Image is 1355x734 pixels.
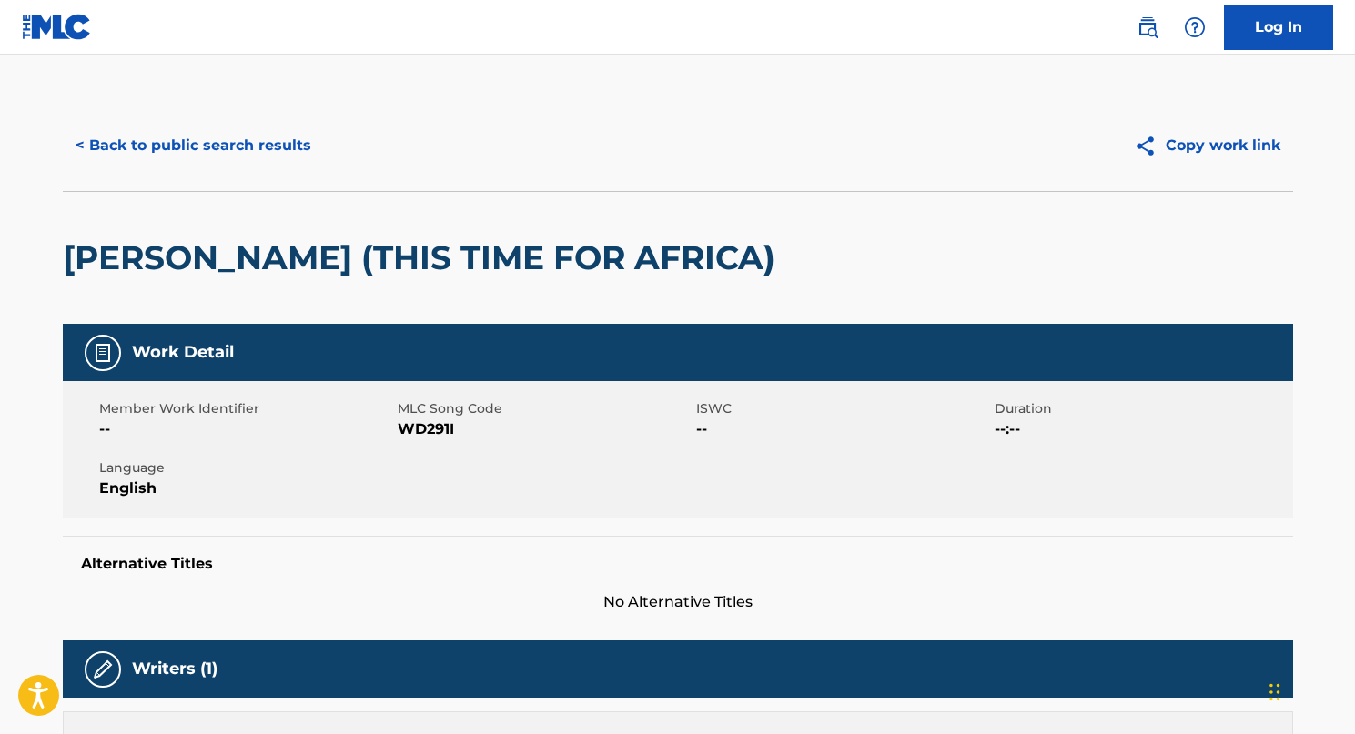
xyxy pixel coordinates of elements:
[132,659,217,679] h5: Writers (1)
[99,418,393,440] span: --
[99,458,393,478] span: Language
[1269,665,1280,719] div: Drag
[995,399,1289,418] span: Duration
[63,591,1293,613] span: No Alternative Titles
[1134,135,1166,157] img: Copy work link
[132,342,234,363] h5: Work Detail
[1224,5,1333,50] a: Log In
[1129,9,1166,45] a: Public Search
[696,399,990,418] span: ISWC
[63,237,784,278] h2: [PERSON_NAME] (THIS TIME FOR AFRICA)
[22,14,92,40] img: MLC Logo
[1264,647,1355,734] iframe: Chat Widget
[1177,9,1213,45] div: Help
[99,478,393,499] span: English
[1137,16,1158,38] img: search
[1184,16,1206,38] img: help
[81,555,1275,573] h5: Alternative Titles
[696,418,990,440] span: --
[1121,123,1293,168] button: Copy work link
[398,399,692,418] span: MLC Song Code
[92,659,114,680] img: Writers
[995,418,1289,440] span: --:--
[99,399,393,418] span: Member Work Identifier
[63,123,324,168] button: < Back to public search results
[398,418,692,440] span: WD291I
[92,342,114,364] img: Work Detail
